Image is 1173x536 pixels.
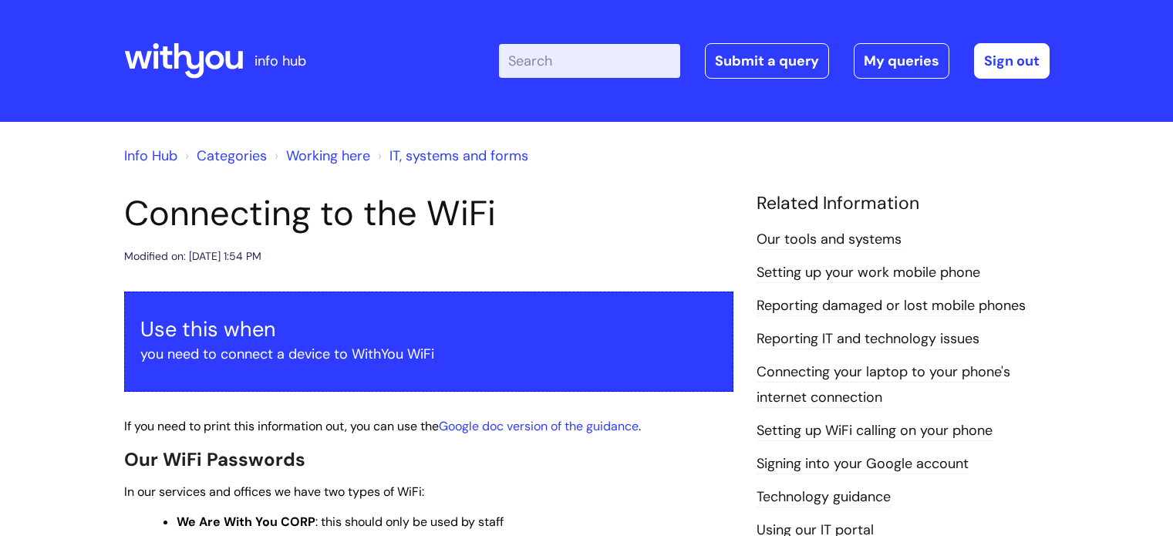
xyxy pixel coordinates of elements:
a: Reporting IT and technology issues [757,329,979,349]
a: Submit a query [705,43,829,79]
div: Modified on: [DATE] 1:54 PM [124,247,261,266]
p: you need to connect a device to WithYou WiFi [140,342,717,366]
p: info hub [254,49,306,73]
a: Our tools and systems [757,230,902,250]
span: If you need to print this information out, you can use the . [124,418,641,434]
a: Setting up your work mobile phone [757,263,980,283]
a: Sign out [974,43,1050,79]
div: | - [499,43,1050,79]
h3: Use this when [140,317,717,342]
li: Working here [271,143,370,168]
span: Our WiFi Passwords [124,447,305,471]
a: Signing into your Google account [757,454,969,474]
h1: Connecting to the WiFi [124,193,733,234]
a: Info Hub [124,147,177,165]
a: Connecting your laptop to your phone's internet connection [757,362,1010,407]
h4: Related Information [757,193,1050,214]
a: Setting up WiFi calling on your phone [757,421,993,441]
span: : this should only be used by staff [177,514,504,530]
a: Google doc version of the guidance [439,418,639,434]
a: Technology guidance [757,487,891,507]
a: Reporting damaged or lost mobile phones [757,296,1026,316]
a: Categories [197,147,267,165]
a: IT, systems and forms [389,147,528,165]
a: My queries [854,43,949,79]
li: IT, systems and forms [374,143,528,168]
strong: We Are With You CORP [177,514,315,530]
li: Solution home [181,143,267,168]
span: In our services and offices we have two types of WiFi: [124,484,424,500]
a: Working here [286,147,370,165]
input: Search [499,44,680,78]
